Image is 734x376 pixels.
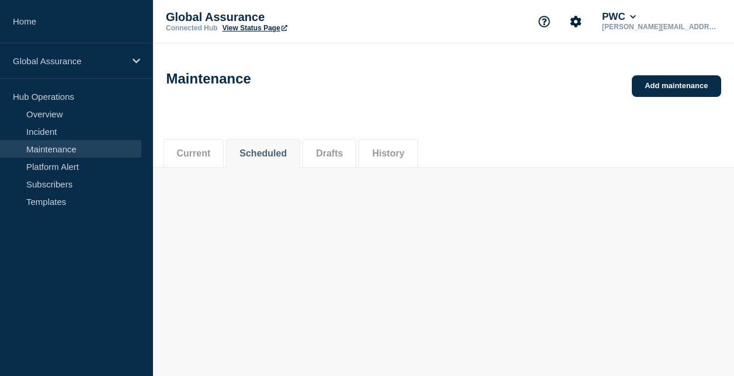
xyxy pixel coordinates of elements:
button: Drafts [316,148,343,159]
button: Scheduled [239,148,287,159]
p: Connected Hub [166,24,218,32]
button: Support [532,9,556,34]
a: View Status Page [222,24,287,32]
h1: Maintenance [166,71,251,87]
button: Account settings [563,9,588,34]
a: Add maintenance [632,75,721,97]
button: PWC [600,11,638,23]
p: Global Assurance [13,56,125,66]
p: [PERSON_NAME][EMAIL_ADDRESS][DOMAIN_NAME] [600,23,721,31]
button: History [372,148,404,159]
button: Current [177,148,211,159]
p: Global Assurance [166,11,399,24]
